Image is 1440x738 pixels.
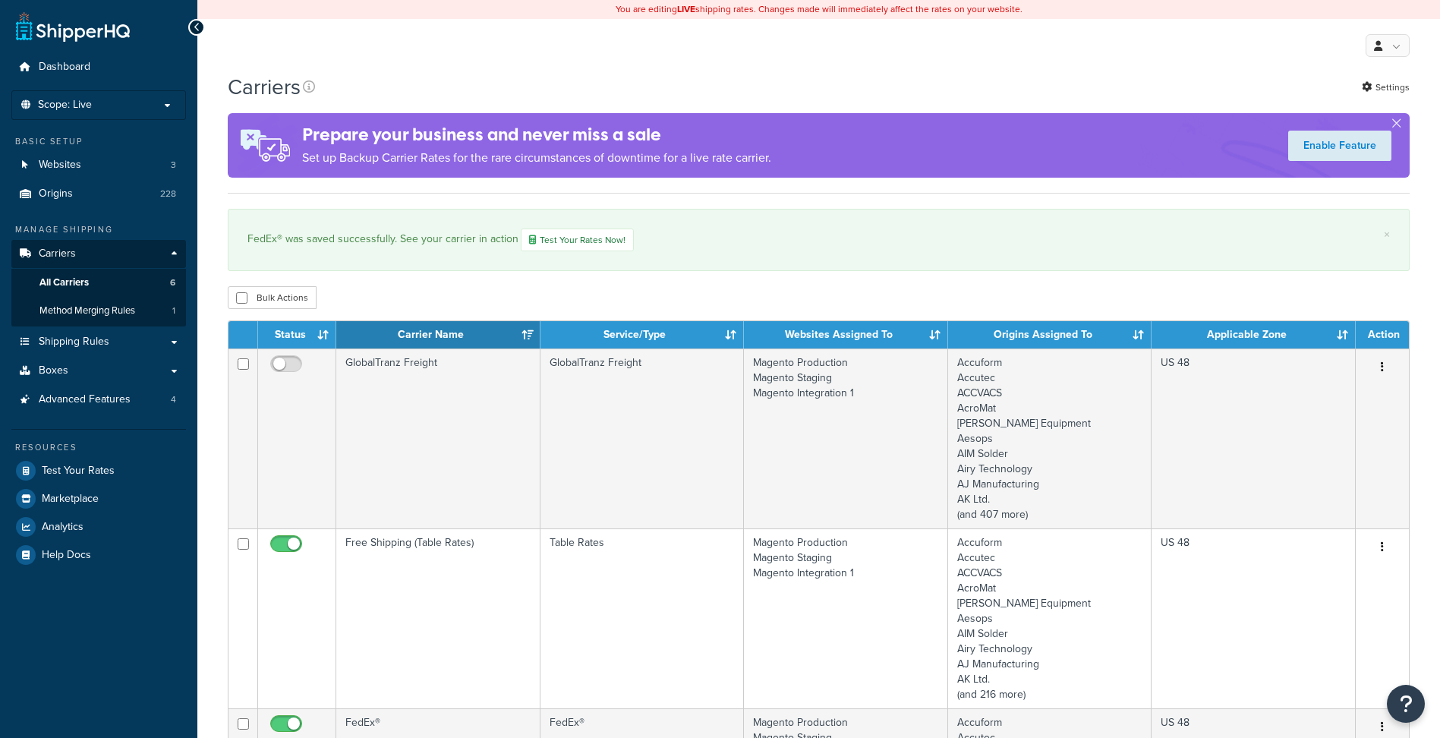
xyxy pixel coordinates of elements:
td: US 48 [1152,528,1356,708]
b: LIVE [677,2,695,16]
button: Bulk Actions [228,286,317,309]
a: Shipping Rules [11,328,186,356]
a: ShipperHQ Home [16,11,130,42]
td: Table Rates [540,528,745,708]
li: Advanced Features [11,386,186,414]
span: Dashboard [39,61,90,74]
span: 228 [160,188,176,200]
li: All Carriers [11,269,186,297]
th: Websites Assigned To: activate to sort column ascending [744,321,948,348]
li: Origins [11,180,186,208]
span: Method Merging Rules [39,304,135,317]
a: Dashboard [11,53,186,81]
span: 6 [170,276,175,289]
span: All Carriers [39,276,89,289]
span: Shipping Rules [39,336,109,348]
th: Action [1356,321,1409,348]
th: Status: activate to sort column ascending [258,321,336,348]
img: ad-rules-rateshop-fe6ec290ccb7230408bd80ed9643f0289d75e0ffd9eb532fc0e269fcd187b520.png [228,113,302,178]
th: Origins Assigned To: activate to sort column ascending [948,321,1152,348]
a: Settings [1362,77,1410,98]
span: Analytics [42,521,84,534]
li: Carriers [11,240,186,326]
a: All Carriers 6 [11,269,186,297]
h1: Carriers [228,72,301,102]
span: Help Docs [42,549,91,562]
p: Set up Backup Carrier Rates for the rare circumstances of downtime for a live rate carrier. [302,147,771,169]
a: Marketplace [11,485,186,512]
a: Websites 3 [11,151,186,179]
th: Carrier Name: activate to sort column ascending [336,321,540,348]
td: GlobalTranz Freight [336,348,540,528]
div: Basic Setup [11,135,186,148]
a: Advanced Features 4 [11,386,186,414]
a: Test Your Rates [11,457,186,484]
a: Test Your Rates Now! [521,229,634,251]
span: Advanced Features [39,393,131,406]
span: Test Your Rates [42,465,115,478]
a: Origins 228 [11,180,186,208]
span: 1 [172,304,175,317]
a: Help Docs [11,541,186,569]
li: Websites [11,151,186,179]
th: Applicable Zone: activate to sort column ascending [1152,321,1356,348]
button: Open Resource Center [1387,685,1425,723]
div: FedEx® was saved successfully. See your carrier in action [247,229,1390,251]
div: Manage Shipping [11,223,186,236]
td: US 48 [1152,348,1356,528]
span: Carriers [39,248,76,260]
span: Websites [39,159,81,172]
a: × [1384,229,1390,241]
td: Magento Production Magento Staging Magento Integration 1 [744,528,948,708]
a: Boxes [11,357,186,385]
td: Free Shipping (Table Rates) [336,528,540,708]
div: Resources [11,441,186,454]
td: GlobalTranz Freight [540,348,745,528]
span: Origins [39,188,73,200]
span: Marketplace [42,493,99,506]
td: Accuform Accutec ACCVACS AcroMat [PERSON_NAME] Equipment Aesops AIM Solder Airy Technology AJ Man... [948,528,1152,708]
span: Scope: Live [38,99,92,112]
a: Enable Feature [1288,131,1391,161]
td: Magento Production Magento Staging Magento Integration 1 [744,348,948,528]
a: Analytics [11,513,186,541]
span: 3 [171,159,176,172]
li: Method Merging Rules [11,297,186,325]
span: 4 [171,393,176,406]
td: Accuform Accutec ACCVACS AcroMat [PERSON_NAME] Equipment Aesops AIM Solder Airy Technology AJ Man... [948,348,1152,528]
h4: Prepare your business and never miss a sale [302,122,771,147]
span: Boxes [39,364,68,377]
a: Method Merging Rules 1 [11,297,186,325]
th: Service/Type: activate to sort column ascending [540,321,745,348]
a: Carriers [11,240,186,268]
